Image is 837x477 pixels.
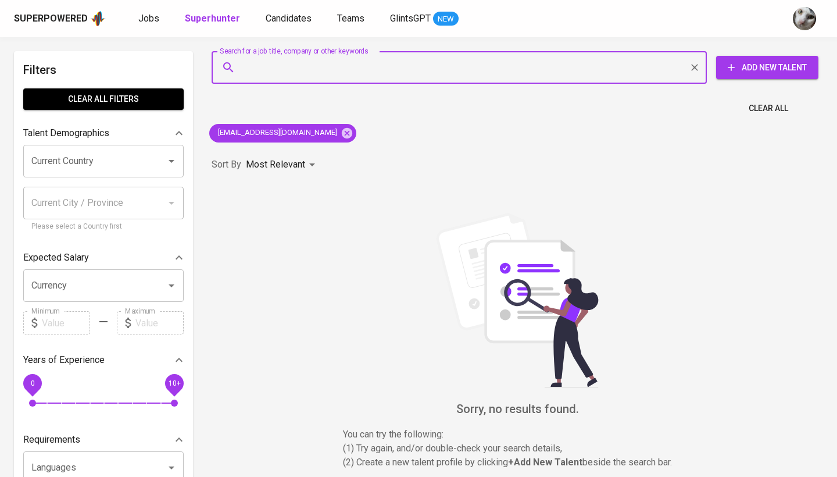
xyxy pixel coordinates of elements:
div: Expected Salary [23,246,184,269]
div: Most Relevant [246,154,319,176]
img: file_searching.svg [430,213,604,387]
input: Value [42,311,90,334]
span: Teams [337,13,364,24]
p: You can try the following : [343,428,692,442]
b: + Add New Talent [508,457,582,468]
a: Superhunter [185,12,242,26]
p: Requirements [23,433,80,447]
button: Clear [686,59,703,76]
p: Please select a Country first [31,221,176,233]
p: (1) Try again, and/or double-check your search details, [343,442,692,455]
span: Add New Talent [725,60,809,75]
a: Teams [337,12,367,26]
input: Value [135,311,184,334]
img: app logo [90,10,106,27]
button: Clear All filters [23,88,184,110]
button: Clear All [744,98,793,119]
span: NEW [433,13,459,25]
div: [EMAIL_ADDRESS][DOMAIN_NAME] [209,124,356,143]
button: Open [163,460,180,476]
div: Talent Demographics [23,122,184,145]
span: GlintsGPT [390,13,431,24]
p: Sort By [212,158,241,172]
p: Talent Demographics [23,126,109,140]
p: Most Relevant [246,158,305,172]
span: Clear All [749,101,788,116]
span: Jobs [138,13,159,24]
div: Superpowered [14,12,88,26]
span: 10+ [168,379,180,387]
p: Expected Salary [23,251,89,265]
span: Clear All filters [33,92,174,106]
div: Requirements [23,428,184,451]
h6: Filters [23,60,184,79]
p: Years of Experience [23,353,105,367]
a: Candidates [266,12,314,26]
button: Add New Talent [716,56,818,79]
b: Superhunter [185,13,240,24]
h6: Sorry, no results found. [212,400,823,418]
div: Years of Experience [23,348,184,372]
p: (2) Create a new talent profile by clicking beside the search bar. [343,455,692,469]
span: Candidates [266,13,312,24]
span: 0 [30,379,34,387]
button: Open [163,277,180,294]
a: GlintsGPT NEW [390,12,459,26]
img: tharisa.rizky@glints.com [793,7,816,30]
span: [EMAIL_ADDRESS][DOMAIN_NAME] [209,127,344,138]
a: Jobs [138,12,162,26]
button: Open [163,153,180,169]
a: Superpoweredapp logo [14,10,106,27]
